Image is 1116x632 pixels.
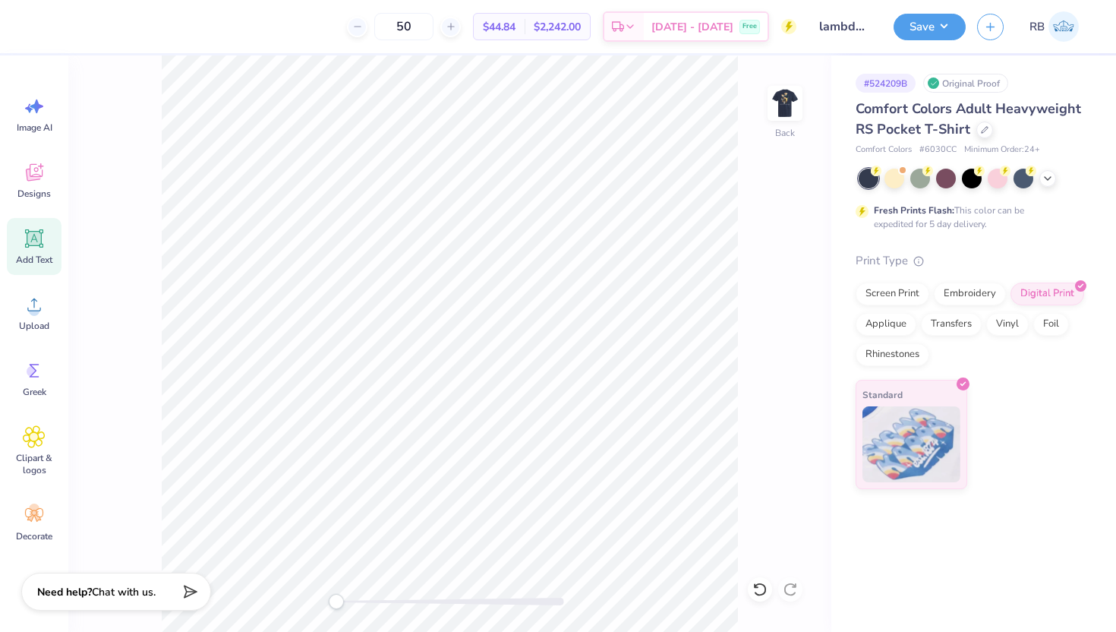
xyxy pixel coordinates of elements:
span: Greek [23,386,46,398]
span: [DATE] - [DATE] [651,19,733,35]
strong: Fresh Prints Flash: [874,204,954,216]
span: Comfort Colors Adult Heavyweight RS Pocket T-Shirt [856,100,1081,138]
div: Foil [1033,313,1069,336]
span: Upload [19,320,49,332]
button: Save [894,14,966,40]
div: Embroidery [934,283,1006,305]
div: Applique [856,313,916,336]
div: Back [775,126,795,140]
div: Original Proof [923,74,1008,93]
div: Screen Print [856,283,929,305]
span: Free [742,21,757,32]
img: Standard [862,406,960,482]
span: Add Text [16,254,52,266]
div: Rhinestones [856,343,929,366]
span: Chat with us. [92,585,156,599]
span: # 6030CC [919,144,957,156]
span: RB [1029,18,1045,36]
img: Back [770,88,800,118]
span: Standard [862,387,903,403]
span: Clipart & logos [9,452,59,476]
div: Vinyl [986,313,1029,336]
div: Transfers [921,313,982,336]
div: # 524209B [856,74,916,93]
span: Minimum Order: 24 + [964,144,1040,156]
strong: Need help? [37,585,92,599]
input: – – [374,13,433,40]
img: Riley Barbalat [1048,11,1079,42]
span: Decorate [16,530,52,542]
span: $44.84 [483,19,515,35]
div: Digital Print [1010,283,1084,305]
span: Designs [17,188,51,200]
div: Print Type [856,252,1086,270]
span: Comfort Colors [856,144,912,156]
div: This color can be expedited for 5 day delivery. [874,204,1061,231]
a: RB [1023,11,1086,42]
div: Accessibility label [329,594,344,609]
span: $2,242.00 [534,19,581,35]
input: Untitled Design [808,11,882,42]
span: Image AI [17,122,52,134]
